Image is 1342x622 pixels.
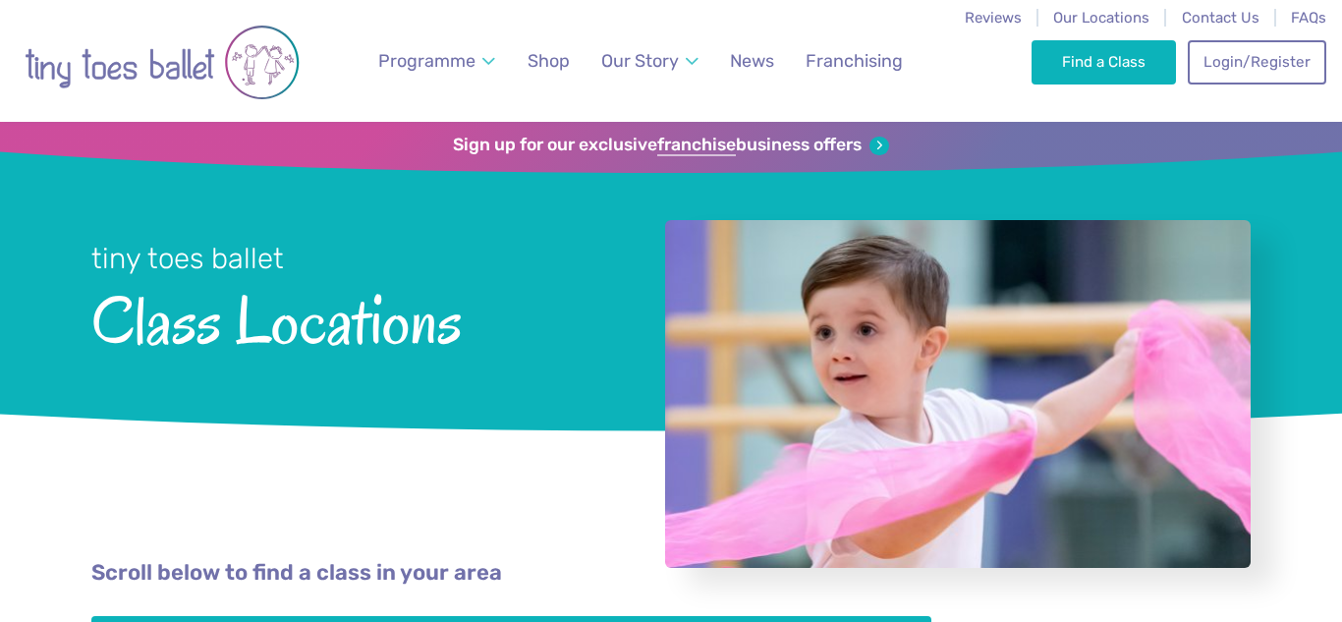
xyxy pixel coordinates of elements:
[657,135,736,156] strong: franchise
[592,39,708,84] a: Our Story
[91,242,284,275] small: tiny toes ballet
[797,39,912,84] a: Franchising
[528,50,570,71] span: Shop
[1182,9,1259,27] a: Contact Us
[1188,40,1325,84] a: Login/Register
[601,50,679,71] span: Our Story
[25,13,300,112] img: tiny toes ballet
[1053,9,1149,27] a: Our Locations
[519,39,579,84] a: Shop
[378,50,475,71] span: Programme
[369,39,505,84] a: Programme
[453,135,888,156] a: Sign up for our exclusivefranchisebusiness offers
[91,558,1251,589] p: Scroll below to find a class in your area
[806,50,903,71] span: Franchising
[1291,9,1326,27] a: FAQs
[1032,40,1176,84] a: Find a Class
[730,50,774,71] span: News
[965,9,1022,27] a: Reviews
[721,39,783,84] a: News
[91,278,613,358] span: Class Locations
